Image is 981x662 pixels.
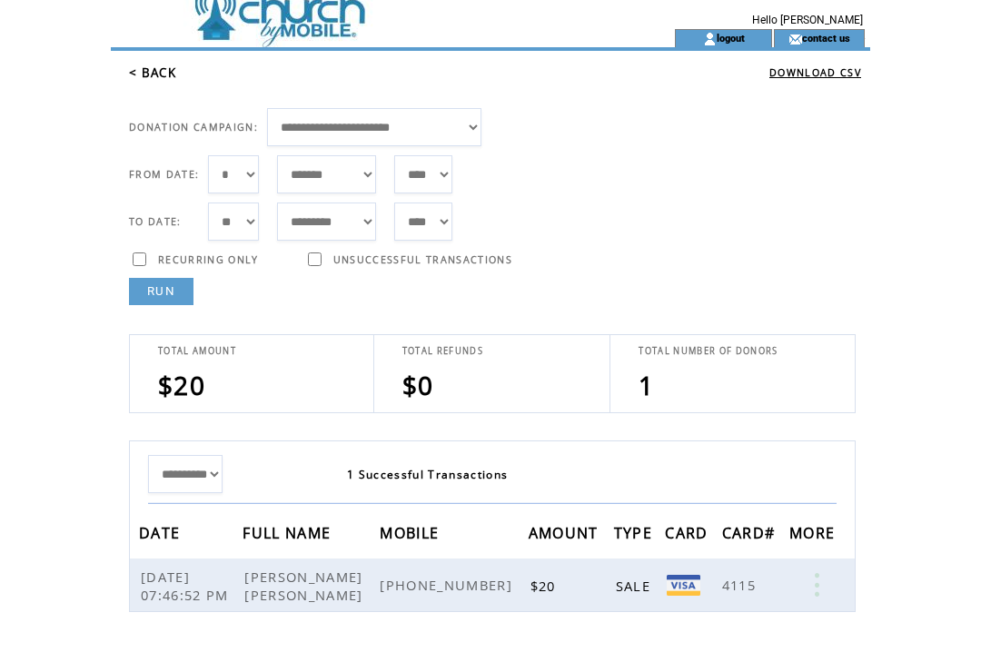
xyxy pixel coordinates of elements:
a: CARD [665,528,712,538]
span: $0 [402,369,434,403]
span: $20 [530,578,560,596]
span: MORE [789,519,839,553]
span: CARD# [722,519,780,553]
span: CARD [665,519,712,553]
a: RUN [129,279,193,306]
a: CARD# [722,528,780,538]
a: DATE [139,528,184,538]
span: 1 Successful Transactions [347,468,508,483]
img: Visa [667,576,700,597]
a: logout [717,33,745,44]
span: AMOUNT [529,519,603,553]
span: [PERSON_NAME] [PERSON_NAME] [244,568,367,605]
a: TYPE [614,528,657,538]
span: RECURRING ONLY [158,254,259,267]
img: account_icon.gif [703,33,717,47]
span: DATE [139,519,184,553]
span: FULL NAME [243,519,335,553]
span: MOBILE [380,519,443,553]
span: DONATION CAMPAIGN: [129,122,258,134]
a: MOBILE [380,528,443,538]
span: $20 [158,369,205,403]
span: TOTAL AMOUNT [158,346,236,358]
span: [PHONE_NUMBER] [380,577,517,595]
img: contact_us_icon.gif [788,33,802,47]
span: TO DATE: [129,216,182,229]
span: FROM DATE: [129,169,199,182]
span: SALE [616,578,655,596]
a: < BACK [129,65,176,82]
a: contact us [802,33,850,44]
span: UNSUCCESSFUL TRANSACTIONS [333,254,512,267]
span: TYPE [614,519,657,553]
a: AMOUNT [529,528,603,538]
a: DOWNLOAD CSV [769,67,861,80]
span: [DATE] 07:46:52 PM [141,568,233,605]
span: TOTAL NUMBER OF DONORS [639,346,778,358]
span: TOTAL REFUNDS [402,346,483,358]
a: FULL NAME [243,528,335,538]
span: Hello [PERSON_NAME] [752,15,863,27]
span: 1 [639,369,654,403]
span: 4115 [722,577,760,595]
